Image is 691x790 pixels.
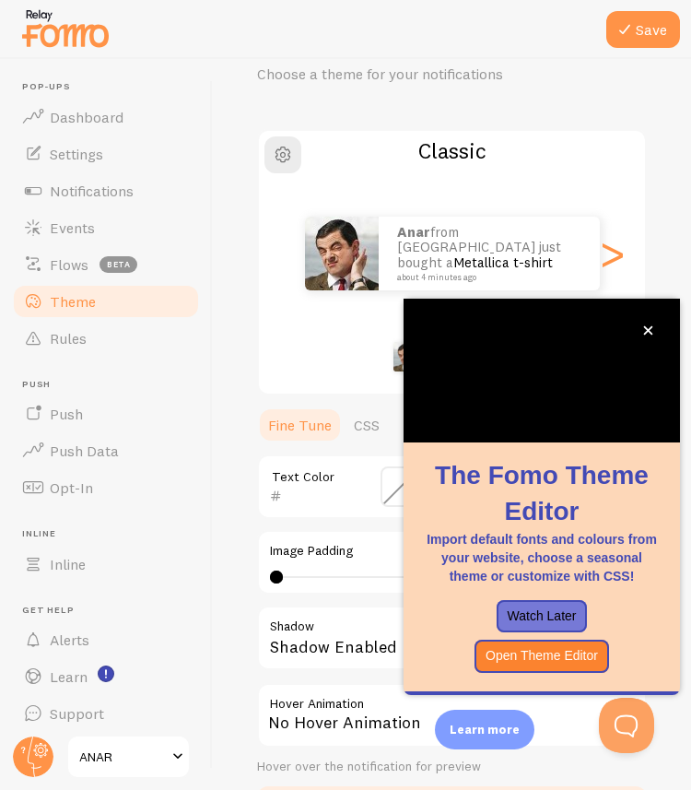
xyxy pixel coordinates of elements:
span: Rules [50,329,87,348]
button: Open Theme Editor [474,640,609,673]
h1: The Fomo Theme Editor [426,457,658,529]
p: from [GEOGRAPHIC_DATA] just bought a [397,225,581,282]
span: Events [50,218,95,237]
img: Fomo [393,342,423,371]
a: Inline [11,546,201,583]
span: Settings [50,145,103,163]
a: ANAR [66,735,191,779]
a: Alerts [11,621,201,658]
span: Pop-ups [22,81,201,93]
button: Watch Later [497,600,588,633]
a: Push [11,395,201,432]
span: Inline [50,555,86,573]
div: Learn more [435,710,534,749]
p: Choose a theme for your notifications [257,64,647,85]
a: Metallica t-shirt [453,254,553,271]
span: Alerts [50,631,89,649]
a: Learn [11,658,201,695]
span: Flows [50,255,88,274]
a: Rules [11,320,201,357]
span: Push [50,405,83,423]
a: Push Data [11,432,201,469]
a: Notifications [11,172,201,209]
span: beta [100,256,137,273]
a: Fine Tune [257,407,343,443]
strong: Anar [397,223,430,241]
small: about 4 minutes ago [397,273,576,282]
span: Support [50,704,104,723]
a: Events [11,209,201,246]
span: Push [22,379,201,391]
a: Support [11,695,201,732]
span: Inline [22,528,201,540]
img: fomo-relay-logo-orange.svg [19,5,111,52]
label: Image Padding [270,543,634,560]
a: Settings [11,136,201,172]
span: Theme [50,292,96,311]
div: The Fomo Theme EditorImport default fonts and colours from your website, choose a seasonal theme ... [404,299,680,695]
span: Get Help [22,605,201,617]
button: close, [638,321,658,340]
div: Shadow Enabled [257,606,647,673]
span: ANAR [79,746,167,768]
div: No Hover Animation [257,683,647,748]
a: Theme [11,283,201,320]
a: Dashboard [11,99,201,136]
p: Import default fonts and colours from your website, choose a seasonal theme or customize with CSS! [426,530,658,585]
span: Opt-In [50,478,93,497]
div: Hover over the notification for preview [257,759,647,775]
img: Fomo [305,217,379,290]
span: Notifications [50,182,134,200]
span: Learn [50,667,88,686]
a: CSS [343,407,391,443]
span: Dashboard [50,108,123,126]
span: Push Data [50,442,119,460]
h2: Classic [259,136,645,165]
svg: <p>Watch New Feature Tutorials!</p> [98,666,114,682]
a: Opt-In [11,469,201,506]
iframe: Help Scout Beacon - Open [599,698,654,753]
div: Next slide [601,187,623,320]
p: Learn more [450,721,520,738]
a: Flows beta [11,246,201,283]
